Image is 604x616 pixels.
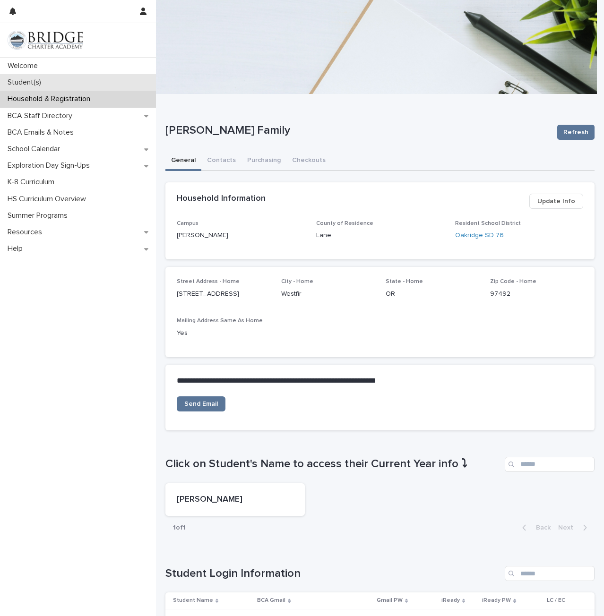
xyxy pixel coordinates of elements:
[557,125,595,140] button: Refresh
[4,111,80,120] p: BCA Staff Directory
[165,567,501,581] h1: Student Login Information
[4,94,98,103] p: Household & Registration
[257,595,285,606] p: BCA Gmail
[4,128,81,137] p: BCA Emails & Notes
[386,279,423,284] span: State - Home
[529,194,583,209] button: Update Info
[4,161,97,170] p: Exploration Day Sign-Ups
[316,221,373,226] span: County of Residence
[515,523,554,532] button: Back
[177,396,225,411] a: Send Email
[563,128,588,137] span: Refresh
[558,524,579,531] span: Next
[177,231,305,240] p: [PERSON_NAME]
[177,279,240,284] span: Street Address - Home
[547,595,565,606] p: LC / EC
[4,211,75,220] p: Summer Programs
[4,178,62,187] p: K-8 Curriculum
[505,566,595,581] input: Search
[173,595,213,606] p: Student Name
[177,289,270,299] p: [STREET_ADDRESS]
[177,495,293,505] p: [PERSON_NAME]
[4,228,50,237] p: Resources
[281,289,374,299] p: Westfir
[242,151,286,171] button: Purchasing
[177,318,263,324] span: Mailing Address Same As Home
[455,231,504,240] a: Oakridge SD 76
[165,151,201,171] button: General
[530,524,551,531] span: Back
[490,289,583,299] p: 97492
[177,328,270,338] p: Yes
[165,124,550,137] p: [PERSON_NAME] Family
[4,78,49,87] p: Student(s)
[455,221,521,226] span: Resident School District
[286,151,331,171] button: Checkouts
[482,595,511,606] p: iReady PW
[165,516,193,539] p: 1 of 1
[316,231,444,240] p: Lane
[281,279,313,284] span: City - Home
[4,195,94,204] p: HS Curriculum Overview
[537,197,575,206] span: Update Info
[165,483,305,516] a: [PERSON_NAME]
[4,145,68,154] p: School Calendar
[4,61,45,70] p: Welcome
[377,595,403,606] p: Gmail PW
[505,457,595,472] input: Search
[184,401,218,407] span: Send Email
[441,595,460,606] p: iReady
[386,289,479,299] p: OR
[4,244,30,253] p: Help
[8,31,83,50] img: V1C1m3IdTEidaUdm9Hs0
[554,523,595,532] button: Next
[177,194,266,204] h2: Household Information
[177,221,198,226] span: Campus
[490,279,536,284] span: Zip Code - Home
[165,457,501,471] h1: Click on Student's Name to access their Current Year info ⤵
[201,151,242,171] button: Contacts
